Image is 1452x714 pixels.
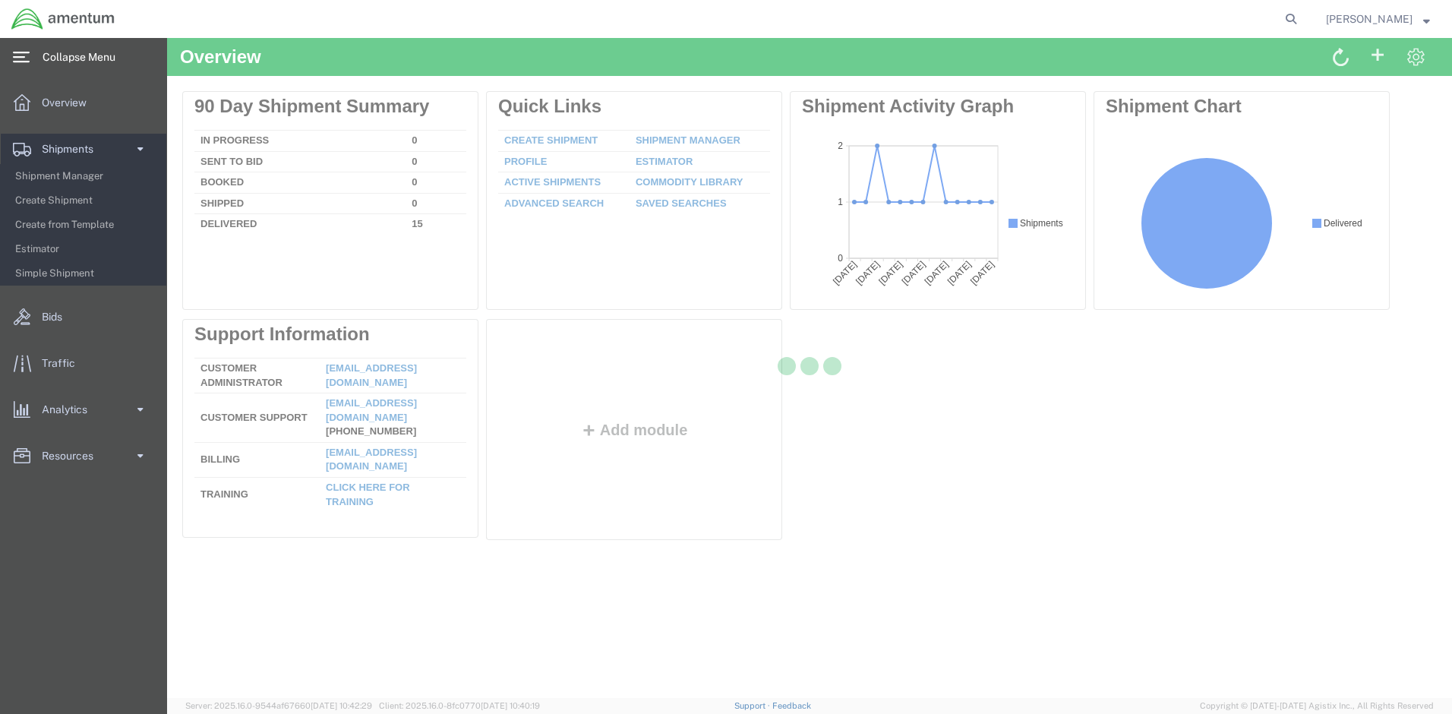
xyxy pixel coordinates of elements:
[1200,700,1434,712] span: Copyright © [DATE]-[DATE] Agistix Inc., All Rights Reserved
[15,234,156,264] span: Estimator
[1,348,166,378] a: Traffic
[218,81,257,92] text: Delivered
[1325,10,1431,28] button: [PERSON_NAME]
[1,87,166,118] a: Overview
[121,122,149,150] text: [DATE]
[15,161,156,191] span: Shipment Manager
[42,394,98,425] span: Analytics
[379,701,540,710] span: Client: 2025.16.0-8fc0770
[144,122,172,150] text: [DATE]
[42,441,104,471] span: Resources
[481,701,540,710] span: [DATE] 10:40:19
[98,122,126,150] text: [DATE]
[36,4,41,14] text: 2
[29,122,57,150] text: [DATE]
[218,81,261,92] text: Shipments
[42,134,104,164] span: Shipments
[311,701,372,710] span: [DATE] 10:42:29
[1,441,166,471] a: Resources
[185,701,372,710] span: Server: 2025.16.0-9544af67660
[15,258,156,289] span: Simple Shipment
[1326,11,1413,27] span: Lucas Miller
[75,122,103,150] text: [DATE]
[1,134,166,164] a: Shipments
[36,60,41,71] text: 1
[734,701,772,710] a: Support
[43,42,126,72] span: Collapse Menu
[42,348,86,378] span: Traffic
[36,116,41,127] text: 0
[1,394,166,425] a: Analytics
[1,302,166,332] a: Bids
[166,122,194,150] text: [DATE]
[52,122,80,150] text: [DATE]
[15,185,156,216] span: Create Shipment
[15,210,156,240] span: Create from Template
[772,701,811,710] a: Feedback
[11,8,115,30] img: logo
[42,302,73,332] span: Bids
[42,87,97,118] span: Overview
